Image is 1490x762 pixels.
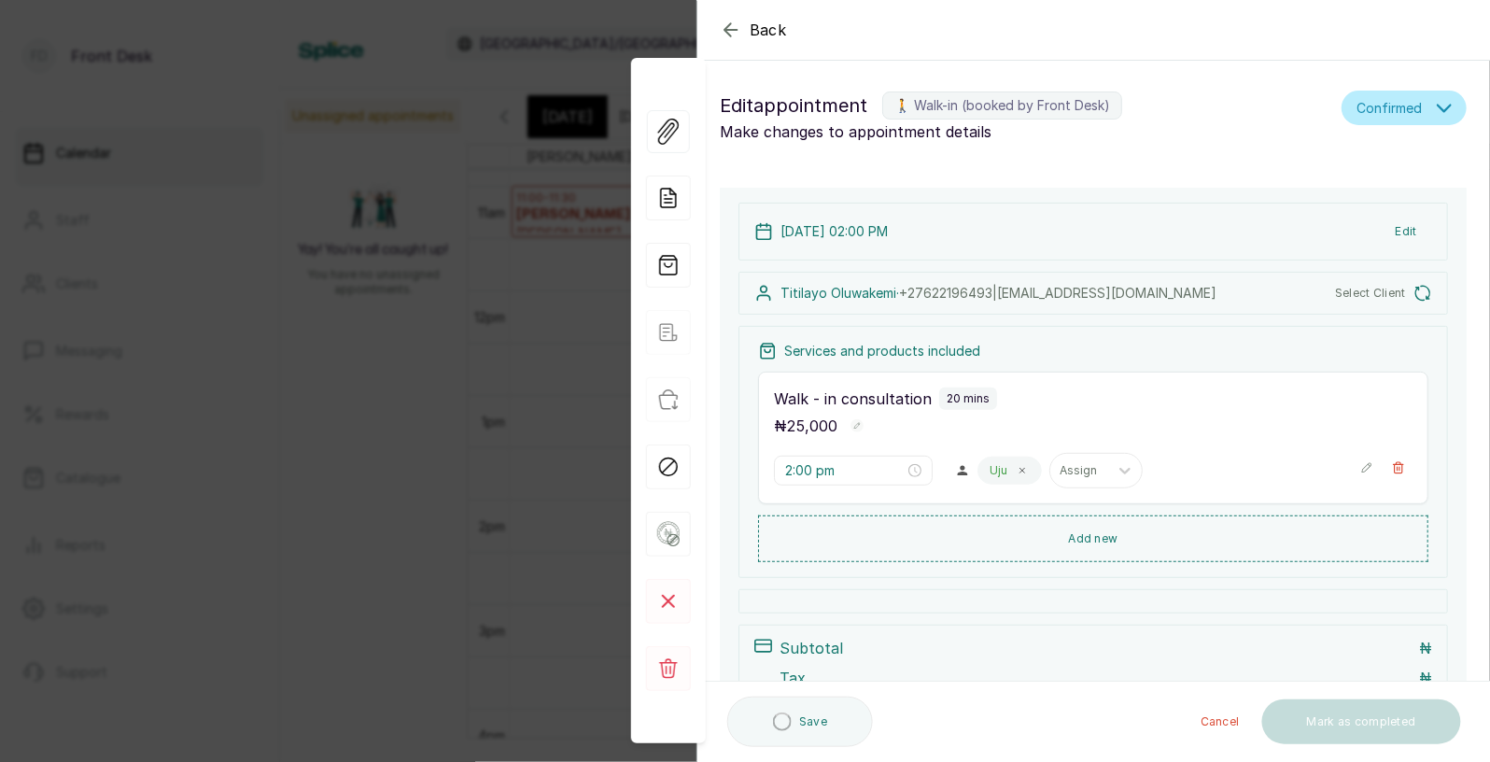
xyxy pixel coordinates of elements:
p: [DATE] 02:00 PM [780,222,888,241]
span: 25,000 [787,416,837,435]
p: ₦ [774,415,837,437]
button: Back [720,19,787,41]
span: Back [750,19,787,41]
button: Mark as completed [1262,699,1461,744]
p: Subtotal [780,637,843,659]
p: Make changes to appointment details [720,120,1334,143]
button: Confirmed [1342,91,1467,125]
p: 20 mins [947,391,990,406]
label: 🚶 Walk-in (booked by Front Desk) [882,92,1122,120]
span: +27 622196493 | [EMAIL_ADDRESS][DOMAIN_NAME] [899,285,1216,301]
p: ₦ [1419,667,1432,689]
input: Select time [785,460,905,481]
button: Select Client [1335,284,1432,303]
span: Edit appointment [720,91,867,120]
button: Cancel [1186,699,1255,744]
button: Edit [1381,215,1432,248]
p: Tax [780,667,806,689]
p: ₦ [1419,637,1432,659]
p: Uju [990,463,1007,478]
button: Save [727,697,873,747]
p: Titilayo Oluwakemi · [780,284,1216,303]
span: Select Client [1335,286,1406,301]
span: Confirmed [1356,98,1422,118]
p: Services and products included [784,342,980,360]
p: Walk - in consultation [774,388,932,410]
button: Add new [758,515,1428,562]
